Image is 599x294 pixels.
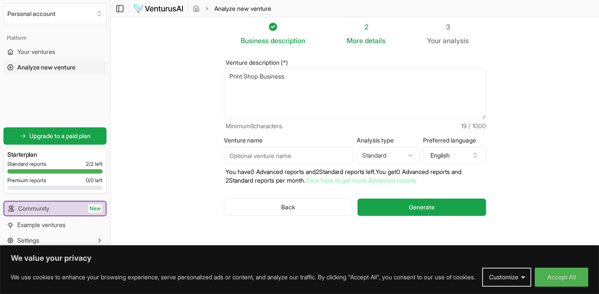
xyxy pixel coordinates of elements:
[3,31,107,45] div: Platform
[358,199,486,216] button: Generate
[11,272,475,282] p: We use cookies to enhance your browsing experience, serve personalized ads or content, and analyz...
[535,268,588,287] button: Accept All
[3,127,107,145] a: Upgrade to a paid plan
[7,161,46,168] span: Standard reports
[482,268,531,287] button: Customize
[423,147,486,164] button: English
[423,137,486,143] label: Preferred language
[306,177,417,184] a: Click here to get more Advanced reports.
[3,234,107,247] button: Settings
[3,60,107,74] a: Analyze new venture
[17,63,75,72] span: Analyze new venture
[3,45,107,59] a: Your ventures
[7,177,46,184] span: Premium reports
[4,202,106,215] a: CommunityNew
[224,60,486,66] label: Venture description (*)
[226,122,283,130] span: Minimum 8 characters.
[347,35,363,46] span: More
[357,137,420,143] label: Analysis type
[365,36,386,45] span: details
[17,236,39,245] span: Settings
[443,36,469,45] span: analysis
[3,218,107,232] a: Example ventures
[214,4,271,13] span: Analyze new venture
[224,147,353,164] input: Optional venture name
[17,221,66,229] span: Example ventures
[88,204,102,213] span: New
[193,4,271,13] nav: breadcrumb
[7,150,103,159] h3: Starter plan
[18,204,49,213] span: Community
[224,199,353,216] button: Back
[133,3,184,14] img: logo
[427,35,441,46] span: Your
[17,47,55,56] span: Your ventures
[270,36,305,45] span: description
[241,35,269,46] span: Business
[409,203,435,212] span: Generate
[86,177,103,184] span: 0 / 0 left
[224,137,353,143] label: Venture name
[461,122,486,130] span: 19 / 1000
[347,22,386,32] div: 2
[224,168,486,185] p: You have 0 Advanced reports and 2 Standard reports left. Y ou get 0 Advanced reports and 2 Standa...
[427,22,469,32] div: 3
[29,132,91,140] span: Upgrade to a paid plan
[3,3,107,24] button: Select an organization
[11,253,588,263] p: We value your privacy
[86,161,103,168] span: 2 / 2 left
